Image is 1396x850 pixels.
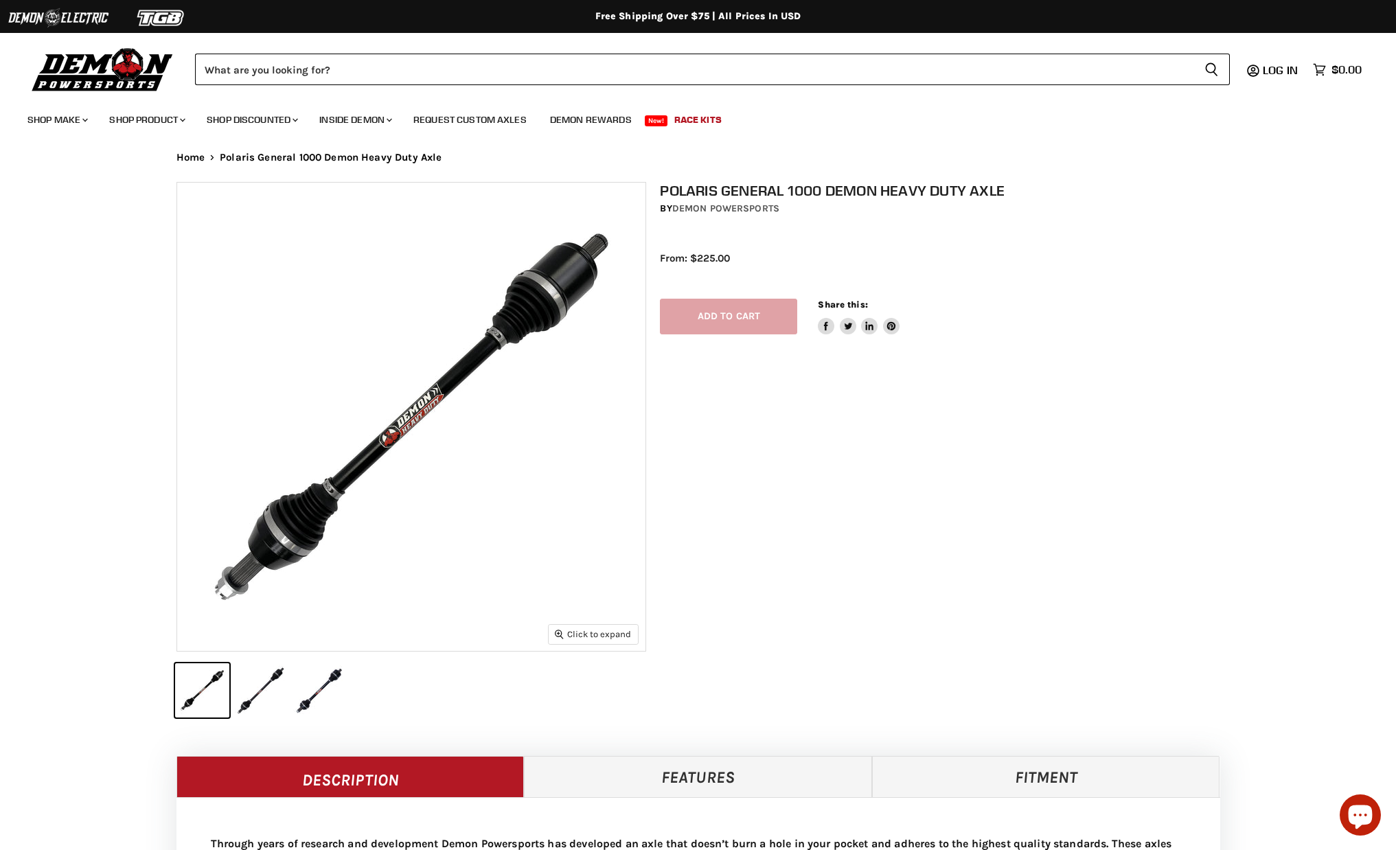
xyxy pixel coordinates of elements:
[1331,63,1362,76] span: $0.00
[818,299,900,335] aside: Share this:
[233,663,288,717] button: IMAGE thumbnail
[17,106,96,134] a: Shop Make
[292,663,346,717] button: IMAGE thumbnail
[220,152,442,163] span: Polaris General 1000 Demon Heavy Duty Axle
[549,625,638,643] button: Click to expand
[17,100,1358,134] ul: Main menu
[660,201,1234,216] div: by
[1257,64,1306,76] a: Log in
[540,106,642,134] a: Demon Rewards
[555,629,631,639] span: Click to expand
[110,5,213,31] img: TGB Logo 2
[196,106,306,134] a: Shop Discounted
[1336,794,1385,839] inbox-online-store-chat: Shopify online store chat
[149,152,1248,163] nav: Breadcrumbs
[672,203,779,214] a: Demon Powersports
[176,152,205,163] a: Home
[195,54,1193,85] input: Search
[195,54,1230,85] form: Product
[1306,60,1369,80] a: $0.00
[99,106,194,134] a: Shop Product
[818,299,867,310] span: Share this:
[175,663,229,717] button: IMAGE thumbnail
[7,5,110,31] img: Demon Electric Logo 2
[660,182,1234,199] h1: Polaris General 1000 Demon Heavy Duty Axle
[149,10,1248,23] div: Free Shipping Over $75 | All Prices In USD
[872,756,1220,797] a: Fitment
[664,106,732,134] a: Race Kits
[524,756,872,797] a: Features
[645,115,668,126] span: New!
[27,45,178,93] img: Demon Powersports
[1193,54,1230,85] button: Search
[403,106,537,134] a: Request Custom Axles
[1263,63,1298,77] span: Log in
[309,106,400,134] a: Inside Demon
[177,183,645,651] img: IMAGE
[176,756,525,797] a: Description
[660,252,730,264] span: From: $225.00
